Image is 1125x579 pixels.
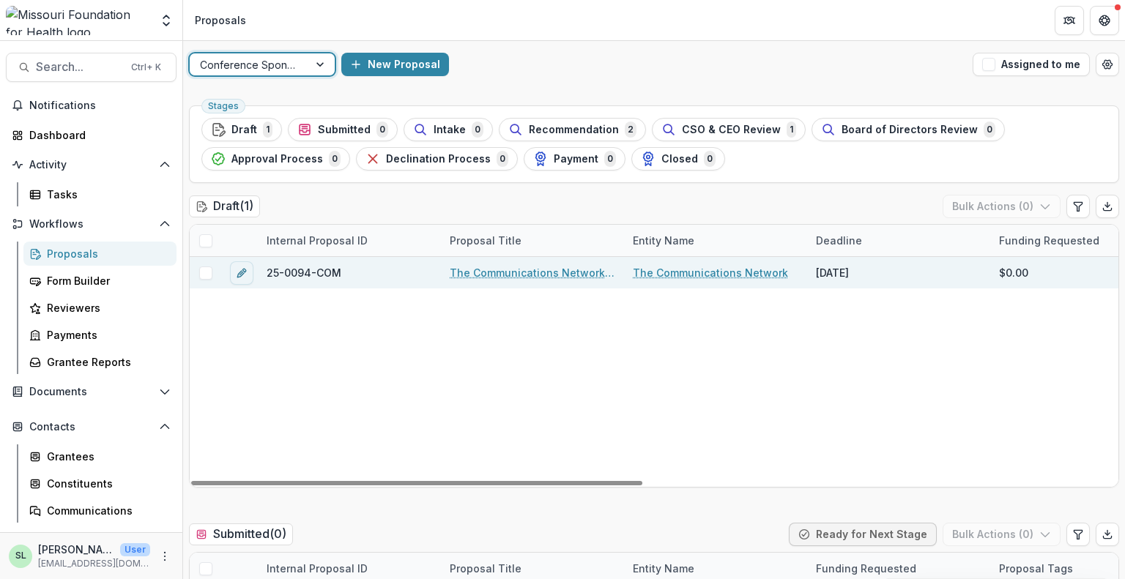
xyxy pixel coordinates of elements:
[189,10,252,31] nav: breadcrumb
[47,449,165,464] div: Grantees
[356,147,518,171] button: Declination Process0
[6,153,177,176] button: Open Activity
[807,225,990,256] div: Deadline
[258,225,441,256] div: Internal Proposal ID
[38,557,150,570] p: [EMAIL_ADDRESS][DOMAIN_NAME]
[23,182,177,206] a: Tasks
[29,159,153,171] span: Activity
[288,118,398,141] button: Submitted0
[816,265,849,280] div: [DATE]
[472,122,483,138] span: 0
[38,542,114,557] p: [PERSON_NAME]
[624,225,807,256] div: Entity Name
[6,6,150,35] img: Missouri Foundation for Health logo
[441,233,530,248] div: Proposal Title
[450,265,615,280] a: The Communications Network - 2025 - Conference Sponsorship Request
[604,151,616,167] span: 0
[15,551,26,561] div: Sada Lindsey
[23,471,177,496] a: Constituents
[47,246,165,261] div: Proposals
[624,233,703,248] div: Entity Name
[267,265,341,280] span: 25-0094-COM
[441,225,624,256] div: Proposal Title
[23,323,177,347] a: Payments
[23,350,177,374] a: Grantee Reports
[201,147,350,171] button: Approval Process0
[23,444,177,468] a: Grantees
[1096,195,1119,218] button: Export table data
[47,327,165,343] div: Payments
[984,122,995,138] span: 0
[29,127,165,143] div: Dashboard
[120,543,150,556] p: User
[624,561,703,576] div: Entity Name
[258,561,376,576] div: Internal Proposal ID
[6,212,177,236] button: Open Workflows
[29,421,153,433] span: Contacts
[682,124,781,136] span: CSO & CEO Review
[47,503,165,518] div: Communications
[1096,523,1119,546] button: Export table data
[1090,6,1119,35] button: Get Help
[156,6,177,35] button: Open entity switcher
[263,122,272,138] span: 1
[231,153,323,165] span: Approval Process
[990,233,1108,248] div: Funding Requested
[1055,6,1084,35] button: Partners
[524,147,625,171] button: Payment0
[842,124,978,136] span: Board of Directors Review
[704,151,716,167] span: 0
[6,528,177,552] button: Open Data & Reporting
[47,273,165,288] div: Form Builder
[943,523,1061,546] button: Bulk Actions (0)
[943,195,1061,218] button: Bulk Actions (0)
[47,300,165,315] div: Reviewers
[376,122,388,138] span: 0
[789,523,937,546] button: Ready for Next Stage
[47,476,165,491] div: Constituents
[499,118,646,141] button: Recommendation2
[999,265,1028,280] span: $0.00
[386,153,491,165] span: Declination Process
[1066,195,1090,218] button: Edit table settings
[47,187,165,202] div: Tasks
[1066,523,1090,546] button: Edit table settings
[128,59,164,75] div: Ctrl + K
[6,380,177,403] button: Open Documents
[787,122,796,138] span: 1
[231,124,257,136] span: Draft
[652,118,806,141] button: CSO & CEO Review1
[47,354,165,370] div: Grantee Reports
[189,195,260,217] h2: Draft ( 1 )
[23,498,177,523] a: Communications
[807,561,925,576] div: Funding Requested
[529,124,619,136] span: Recommendation
[29,218,153,231] span: Workflows
[633,265,788,280] a: The Communications Network
[6,415,177,438] button: Open Contacts
[812,118,1005,141] button: Board of Directors Review0
[29,100,171,112] span: Notifications
[318,124,371,136] span: Submitted
[329,151,341,167] span: 0
[434,124,466,136] span: Intake
[807,233,871,248] div: Deadline
[661,153,698,165] span: Closed
[341,53,449,76] button: New Proposal
[404,118,493,141] button: Intake0
[990,561,1082,576] div: Proposal Tags
[230,261,253,285] button: edit
[625,122,636,138] span: 2
[631,147,725,171] button: Closed0
[1096,53,1119,76] button: Open table manager
[208,101,239,111] span: Stages
[195,12,246,28] div: Proposals
[554,153,598,165] span: Payment
[441,561,530,576] div: Proposal Title
[201,118,282,141] button: Draft1
[6,94,177,117] button: Notifications
[497,151,508,167] span: 0
[29,386,153,398] span: Documents
[36,60,122,74] span: Search...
